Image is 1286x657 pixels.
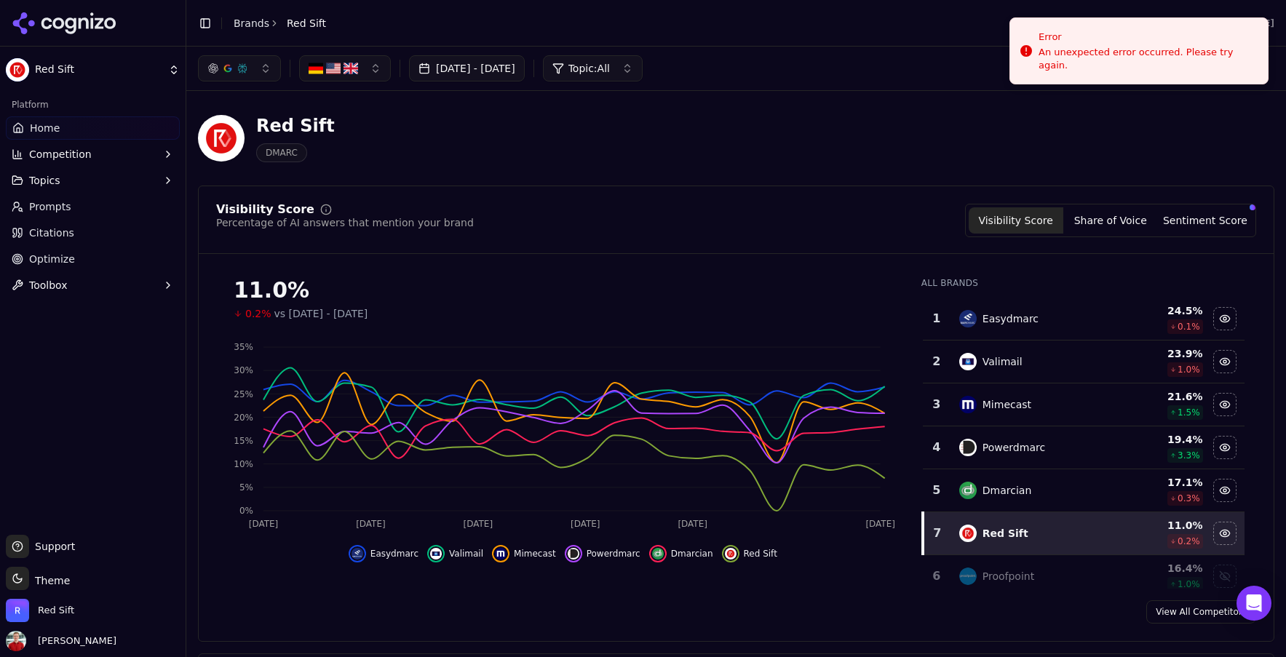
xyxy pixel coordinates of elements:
[1178,578,1200,590] span: 1.0 %
[959,482,977,499] img: dmarcian
[1120,303,1203,318] div: 24.5 %
[234,16,326,31] nav: breadcrumb
[923,341,1245,383] tr: 2valimailValimail23.9%1.0%Hide valimail data
[6,599,74,622] button: Open organization switcher
[29,575,70,586] span: Theme
[1213,307,1237,330] button: Hide easydmarc data
[216,215,474,230] div: Percentage of AI answers that mention your brand
[678,519,707,529] tspan: [DATE]
[1178,321,1200,333] span: 0.1 %
[929,310,945,327] div: 1
[29,173,60,188] span: Topics
[492,545,556,562] button: Hide mimecast data
[6,221,180,244] a: Citations
[983,311,1039,326] div: Easydmarc
[923,298,1245,341] tr: 1easydmarcEasydmarc24.5%0.1%Hide easydmarc data
[1158,207,1253,234] button: Sentiment Score
[449,548,483,560] span: Valimail
[1178,535,1200,547] span: 0.2 %
[352,548,363,560] img: easydmarc
[1039,46,1256,72] div: An unexpected error occurred. Please try again.
[930,525,945,542] div: 7
[1120,475,1203,490] div: 17.1 %
[344,61,358,76] img: GB
[234,365,253,375] tspan: 30%
[6,195,180,218] a: Prompts
[1039,30,1256,44] div: Error
[1120,389,1203,404] div: 21.6 %
[256,143,307,162] span: DMARC
[923,469,1245,512] tr: 5dmarcianDmarcian17.1%0.3%Hide dmarcian data
[983,526,1028,541] div: Red Sift
[6,169,180,192] button: Topics
[959,439,977,456] img: powerdmarc
[29,147,92,162] span: Competition
[983,483,1031,498] div: Dmarcian
[959,353,977,370] img: valimail
[29,539,75,554] span: Support
[929,482,945,499] div: 5
[1213,479,1237,502] button: Hide dmarcian data
[249,519,279,529] tspan: [DATE]
[959,525,977,542] img: red sift
[29,278,68,292] span: Toolbox
[216,204,314,215] div: Visibility Score
[923,555,1245,598] tr: 6proofpointProofpoint16.4%1.0%Show proofpoint data
[929,439,945,456] div: 4
[1120,432,1203,447] div: 19.4 %
[287,16,326,31] span: Red Sift
[722,545,777,562] button: Hide red sift data
[326,61,341,76] img: US
[744,548,777,560] span: Red Sift
[6,58,29,81] img: Red Sift
[6,274,180,297] button: Toolbox
[929,353,945,370] div: 2
[1178,493,1200,504] span: 0.3 %
[6,93,180,116] div: Platform
[1178,450,1200,461] span: 3.3 %
[1120,518,1203,533] div: 11.0 %
[514,548,556,560] span: Mimecast
[256,114,335,138] div: Red Sift
[1178,364,1200,375] span: 1.0 %
[1120,346,1203,361] div: 23.9 %
[6,143,180,166] button: Competition
[1120,561,1203,576] div: 16.4 %
[6,631,26,651] img: Jack Lilley
[969,207,1063,234] button: Visibility Score
[356,519,386,529] tspan: [DATE]
[921,277,1245,289] div: All Brands
[649,545,713,562] button: Hide dmarcian data
[959,310,977,327] img: easydmarc
[6,599,29,622] img: Red Sift
[1237,586,1271,621] div: Open Intercom Messenger
[1213,565,1237,588] button: Show proofpoint data
[6,247,180,271] a: Optimize
[1213,436,1237,459] button: Hide powerdmarc data
[349,545,418,562] button: Hide easydmarc data
[652,548,664,560] img: dmarcian
[29,199,71,214] span: Prompts
[427,545,483,562] button: Hide valimail data
[983,569,1034,584] div: Proofpoint
[198,115,245,162] img: Red Sift
[35,63,162,76] span: Red Sift
[245,306,271,321] span: 0.2%
[1213,393,1237,416] button: Hide mimecast data
[370,548,418,560] span: Easydmarc
[38,604,74,617] span: Red Sift
[32,634,116,648] span: [PERSON_NAME]
[959,396,977,413] img: mimecast
[568,548,579,560] img: powerdmarc
[6,631,116,651] button: Open user button
[29,226,74,240] span: Citations
[30,121,60,135] span: Home
[234,342,253,352] tspan: 35%
[929,568,945,585] div: 6
[234,277,892,303] div: 11.0%
[1213,350,1237,373] button: Hide valimail data
[409,55,525,81] button: [DATE] - [DATE]
[959,568,977,585] img: proofpoint
[234,413,253,423] tspan: 20%
[495,548,507,560] img: mimecast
